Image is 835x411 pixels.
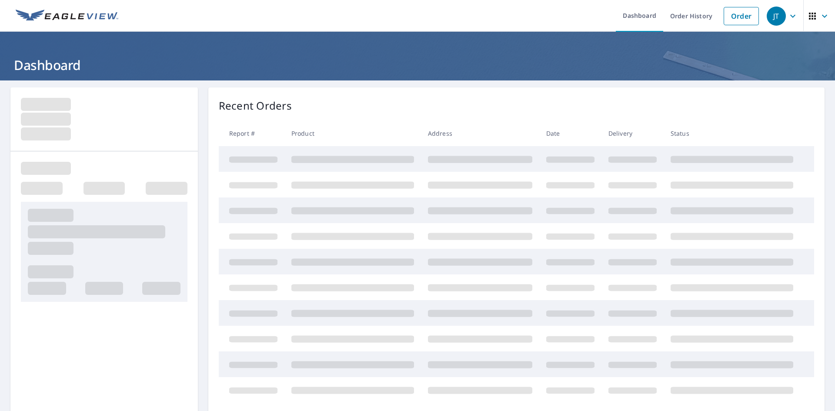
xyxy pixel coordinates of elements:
img: EV Logo [16,10,118,23]
a: Order [724,7,759,25]
th: Delivery [601,120,664,146]
th: Address [421,120,539,146]
th: Date [539,120,601,146]
div: JT [767,7,786,26]
p: Recent Orders [219,98,292,114]
h1: Dashboard [10,56,825,74]
th: Status [664,120,800,146]
th: Report # [219,120,284,146]
th: Product [284,120,421,146]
